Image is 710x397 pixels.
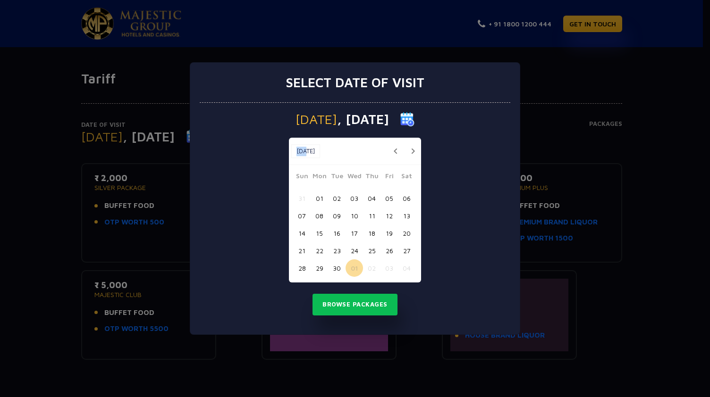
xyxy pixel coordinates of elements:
[398,224,415,242] button: 20
[346,224,363,242] button: 17
[328,190,346,207] button: 02
[380,224,398,242] button: 19
[313,294,397,315] button: Browse Packages
[380,190,398,207] button: 05
[346,259,363,277] button: 01
[346,242,363,259] button: 24
[398,259,415,277] button: 04
[400,112,414,126] img: calender icon
[398,171,415,184] span: Sat
[363,171,380,184] span: Thu
[311,224,328,242] button: 15
[363,242,380,259] button: 25
[311,207,328,224] button: 08
[328,207,346,224] button: 09
[380,242,398,259] button: 26
[363,224,380,242] button: 18
[380,259,398,277] button: 03
[398,207,415,224] button: 13
[328,224,346,242] button: 16
[363,190,380,207] button: 04
[328,242,346,259] button: 23
[398,190,415,207] button: 06
[346,190,363,207] button: 03
[293,207,311,224] button: 07
[380,171,398,184] span: Fri
[293,224,311,242] button: 14
[398,242,415,259] button: 27
[286,74,424,91] h3: Select date of visit
[291,144,320,158] button: [DATE]
[346,171,363,184] span: Wed
[311,242,328,259] button: 22
[311,190,328,207] button: 01
[328,171,346,184] span: Tue
[293,171,311,184] span: Sun
[293,190,311,207] button: 31
[293,242,311,259] button: 21
[363,207,380,224] button: 11
[363,259,380,277] button: 02
[311,259,328,277] button: 29
[337,113,389,126] span: , [DATE]
[380,207,398,224] button: 12
[346,207,363,224] button: 10
[311,171,328,184] span: Mon
[293,259,311,277] button: 28
[328,259,346,277] button: 30
[296,113,337,126] span: [DATE]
